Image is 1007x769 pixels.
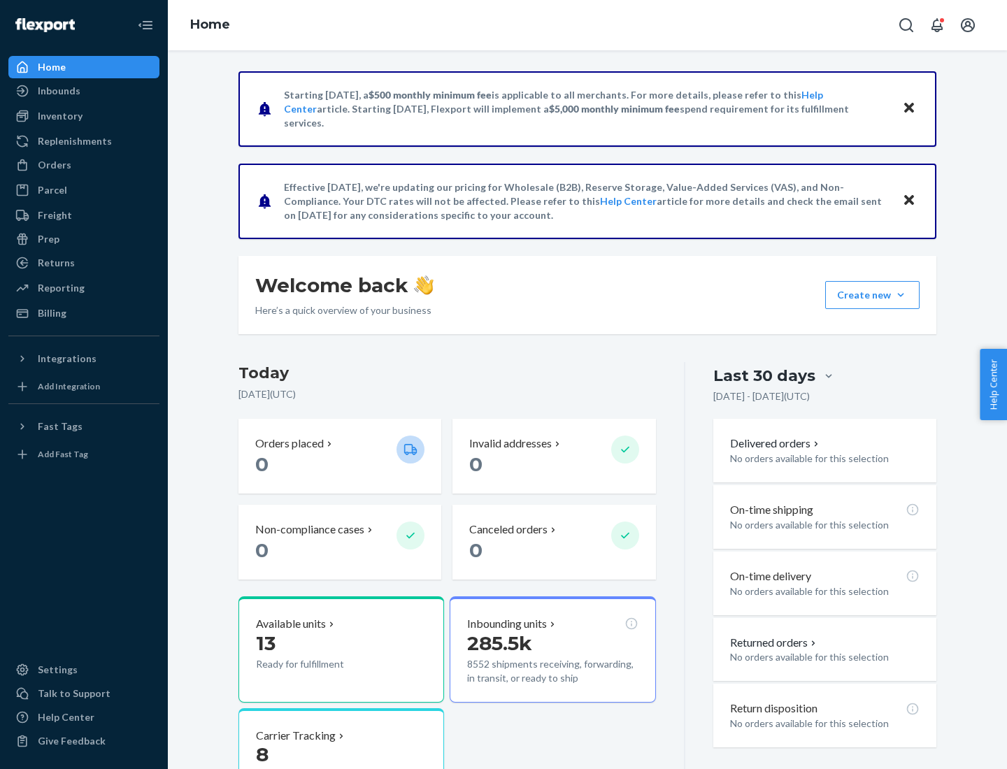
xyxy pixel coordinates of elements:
[8,56,159,78] a: Home
[730,700,817,717] p: Return disposition
[8,706,159,728] a: Help Center
[467,657,638,685] p: 8552 shipments receiving, forwarding, in transit, or ready to ship
[8,277,159,299] a: Reporting
[8,80,159,102] a: Inbounds
[238,362,656,384] h3: Today
[38,183,67,197] div: Parcel
[38,419,83,433] div: Fast Tags
[892,11,920,39] button: Open Search Box
[8,228,159,250] a: Prep
[255,436,324,452] p: Orders placed
[450,596,655,703] button: Inbounding units285.5k8552 shipments receiving, forwarding, in transit, or ready to ship
[8,659,159,681] a: Settings
[38,84,80,98] div: Inbounds
[730,452,920,466] p: No orders available for this selection
[8,415,159,438] button: Fast Tags
[8,375,159,398] a: Add Integration
[730,650,920,664] p: No orders available for this selection
[190,17,230,32] a: Home
[467,631,532,655] span: 285.5k
[8,252,159,274] a: Returns
[38,687,110,700] div: Talk to Support
[38,281,85,295] div: Reporting
[954,11,982,39] button: Open account menu
[8,204,159,227] a: Freight
[730,436,822,452] button: Delivered orders
[923,11,951,39] button: Open notifications
[469,452,483,476] span: 0
[900,99,918,119] button: Close
[255,303,434,317] p: Here’s a quick overview of your business
[452,505,655,580] button: Canceled orders 0
[549,103,680,115] span: $5,000 monthly minimum fee
[469,538,483,562] span: 0
[255,538,269,562] span: 0
[8,730,159,752] button: Give Feedback
[600,195,657,207] a: Help Center
[256,728,336,744] p: Carrier Tracking
[131,11,159,39] button: Close Navigation
[256,631,276,655] span: 13
[255,452,269,476] span: 0
[8,302,159,324] a: Billing
[179,5,241,45] ol: breadcrumbs
[980,349,1007,420] button: Help Center
[469,436,552,452] p: Invalid addresses
[38,448,88,460] div: Add Fast Tag
[730,717,920,731] p: No orders available for this selection
[730,518,920,532] p: No orders available for this selection
[238,387,656,401] p: [DATE] ( UTC )
[38,208,72,222] div: Freight
[38,710,94,724] div: Help Center
[38,232,59,246] div: Prep
[8,130,159,152] a: Replenishments
[38,306,66,320] div: Billing
[414,275,434,295] img: hand-wave emoji
[256,657,385,671] p: Ready for fulfillment
[730,568,811,584] p: On-time delivery
[15,18,75,32] img: Flexport logo
[238,419,441,494] button: Orders placed 0
[8,105,159,127] a: Inventory
[730,635,819,651] button: Returned orders
[238,505,441,580] button: Non-compliance cases 0
[38,352,97,366] div: Integrations
[38,734,106,748] div: Give Feedback
[256,616,326,632] p: Available units
[38,158,71,172] div: Orders
[38,60,66,74] div: Home
[713,365,815,387] div: Last 30 days
[900,191,918,211] button: Close
[38,380,100,392] div: Add Integration
[255,273,434,298] h1: Welcome back
[730,584,920,598] p: No orders available for this selection
[284,88,889,130] p: Starting [DATE], a is applicable to all merchants. For more details, please refer to this article...
[452,419,655,494] button: Invalid addresses 0
[8,443,159,466] a: Add Fast Tag
[256,742,269,766] span: 8
[8,179,159,201] a: Parcel
[369,89,492,101] span: $500 monthly minimum fee
[713,389,810,403] p: [DATE] - [DATE] ( UTC )
[255,522,364,538] p: Non-compliance cases
[825,281,920,309] button: Create new
[238,596,444,703] button: Available units13Ready for fulfillment
[38,663,78,677] div: Settings
[8,682,159,705] a: Talk to Support
[730,502,813,518] p: On-time shipping
[8,347,159,370] button: Integrations
[38,256,75,270] div: Returns
[38,134,112,148] div: Replenishments
[8,154,159,176] a: Orders
[469,522,548,538] p: Canceled orders
[284,180,889,222] p: Effective [DATE], we're updating our pricing for Wholesale (B2B), Reserve Storage, Value-Added Se...
[38,109,83,123] div: Inventory
[467,616,547,632] p: Inbounding units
